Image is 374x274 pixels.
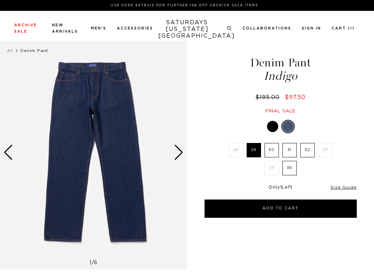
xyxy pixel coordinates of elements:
a: All [7,48,13,53]
small: 1 [350,27,352,30]
a: Archive Sale [14,23,37,33]
span: 6 [94,260,98,265]
label: 31 [282,143,297,157]
a: New Arrivals [52,23,78,33]
p: Use Code EXTRA15 for Further 15% Off Archive Sale Items [17,3,352,8]
span: Indigo [203,70,358,82]
span: $97.50 [285,94,306,100]
label: 30 [265,143,279,157]
a: Cart (1) [332,26,355,30]
span: 1 [89,260,92,265]
span: 1 [280,185,282,190]
a: SATURDAYS[US_STATE][GEOGRAPHIC_DATA] [158,19,216,39]
label: 36 [282,161,297,175]
a: Men's [91,26,106,30]
div: Final sale [203,108,358,114]
del: $195.00 [255,94,282,100]
button: Add to Cart [205,200,357,218]
span: Denim Pant [20,48,48,53]
label: 32 [300,143,315,157]
a: Collaborations [242,26,291,30]
div: Only Left [205,185,357,191]
div: Previous slide [4,145,13,160]
a: Size Guide [330,185,356,189]
a: Sign In [302,26,321,30]
h1: Denim Pant [203,57,358,82]
a: Accessories [117,26,153,30]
